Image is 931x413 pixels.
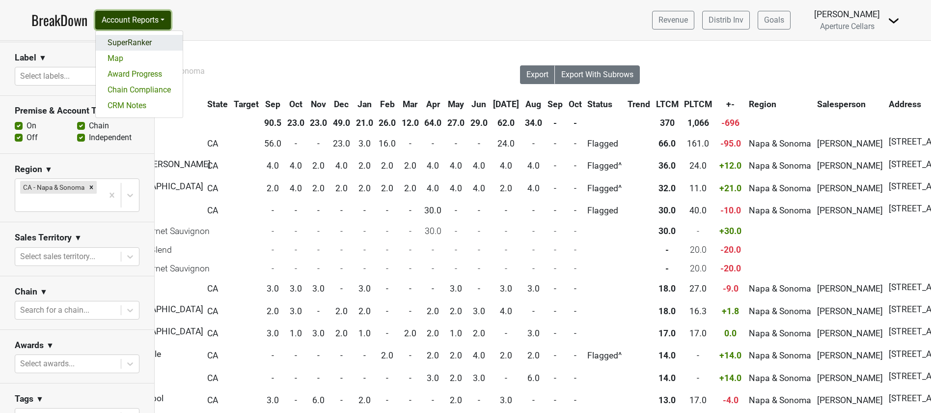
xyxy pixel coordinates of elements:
[409,206,411,215] span: -
[422,114,444,132] th: 64.0
[290,306,302,316] span: 3.0
[272,351,274,360] span: -
[546,260,566,277] td: -
[317,306,320,316] span: -
[478,139,480,148] span: -
[654,114,681,132] th: 370
[815,95,885,113] th: Salesperson: activate to sort column ascending
[468,222,490,240] td: -
[45,164,53,176] span: ▼
[722,306,739,316] span: +1.8
[427,306,439,316] span: 2.0
[684,99,712,109] span: PLTCM
[120,181,203,191] span: [GEOGRAPHIC_DATA]
[312,161,325,171] span: 2.0
[500,284,512,294] span: 3.0
[450,161,462,171] span: 4.0
[290,161,302,171] span: 4.0
[555,65,640,84] button: Export With Subrows
[726,99,735,109] span: +-
[317,139,320,148] span: -
[520,65,555,84] button: Export
[500,161,512,171] span: 4.0
[574,306,576,316] span: -
[546,95,566,113] th: Sep: activate to sort column ascending
[817,161,883,171] span: [PERSON_NAME]
[546,241,566,259] td: -
[546,222,566,240] td: -
[267,161,279,171] span: 4.0
[522,95,545,113] th: Aug: activate to sort column ascending
[399,95,421,113] th: Mar: activate to sort column ascending
[820,22,875,31] span: Aperture Cellars
[654,241,681,259] td: -
[74,232,82,244] span: ▼
[723,284,739,294] span: -9.0
[554,139,556,148] span: -
[478,206,480,215] span: -
[491,114,521,132] th: 62.0
[340,206,343,215] span: -
[450,306,462,316] span: 2.0
[376,260,398,277] td: -
[817,284,883,294] span: [PERSON_NAME]
[658,306,676,316] span: 18.0
[749,306,811,316] span: Napa & Sonoma
[715,222,746,240] td: +30.0
[267,183,279,193] span: 2.0
[15,287,37,297] h3: Chain
[404,328,416,338] span: 2.0
[689,183,707,193] span: 11.0
[427,183,439,193] span: 4.0
[749,161,811,171] span: Napa & Sonoma
[234,99,259,109] span: Target
[205,95,230,113] th: State: activate to sort column ascending
[888,15,900,27] img: Dropdown Menu
[376,114,398,132] th: 26.0
[749,328,811,338] span: Napa & Sonoma
[689,206,707,215] span: 40.0
[491,260,521,277] td: -
[566,260,584,277] td: -
[330,260,353,277] td: -
[330,222,353,240] td: -
[422,222,444,240] td: 30.0
[330,241,353,259] td: -
[749,284,811,294] span: Napa & Sonoma
[478,284,480,294] span: -
[290,328,302,338] span: 1.0
[574,139,576,148] span: -
[422,241,444,259] td: -
[409,306,411,316] span: -
[358,161,371,171] span: 2.0
[308,260,330,277] td: -
[109,65,493,77] div: Filters:
[719,183,741,193] span: +21.0
[15,233,72,243] h3: Sales Territory
[445,114,467,132] th: 27.0
[262,241,284,259] td: -
[358,306,371,316] span: 2.0
[295,139,297,148] span: -
[27,132,38,144] label: Off
[86,181,97,194] div: Remove CA - Napa & Sonoma
[817,206,883,215] span: [PERSON_NAME]
[445,260,467,277] td: -
[308,241,330,259] td: -
[527,183,540,193] span: 4.0
[522,114,545,132] th: 34.0
[682,95,714,113] th: PLTCM: activate to sort column ascending
[376,222,398,240] td: -
[96,98,183,114] a: CRM Notes
[817,328,883,338] span: [PERSON_NAME]
[358,328,371,338] span: 1.0
[574,183,576,193] span: -
[682,260,714,277] td: 20.0
[340,284,343,294] span: -
[422,260,444,277] td: -
[312,284,325,294] span: 3.0
[687,139,709,148] span: 161.0
[658,161,676,171] span: 36.0
[118,260,204,277] td: '21 Cabernet Sauvignon
[317,351,320,360] span: -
